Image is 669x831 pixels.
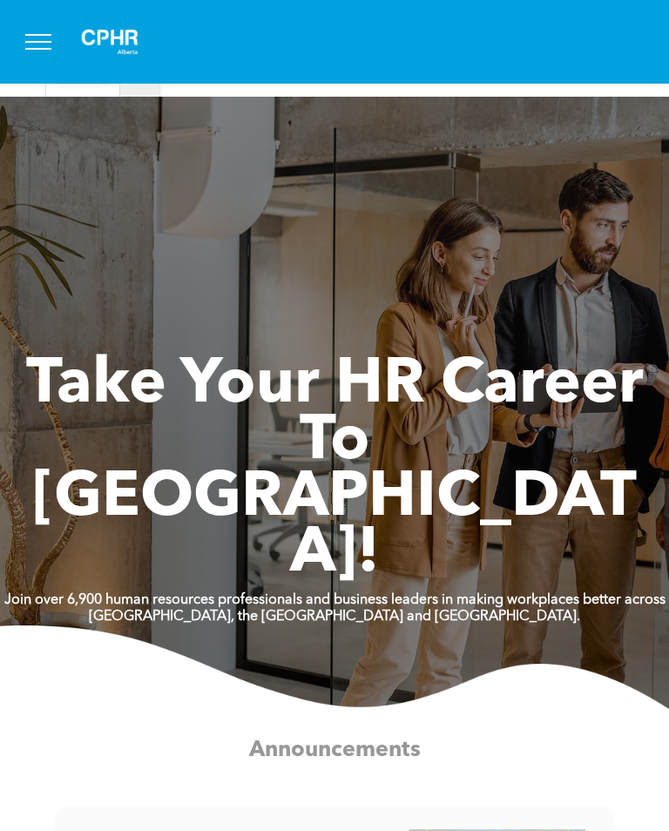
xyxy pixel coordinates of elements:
[26,355,644,417] span: Take Your HR Career
[66,14,153,70] img: A white background with a few lines on it
[16,19,61,64] button: menu
[32,411,637,587] span: To [GEOGRAPHIC_DATA]!
[249,740,421,761] span: Announcements
[4,593,666,607] strong: Join over 6,900 human resources professionals and business leaders in making workplaces better ac...
[89,610,580,624] strong: [GEOGRAPHIC_DATA], the [GEOGRAPHIC_DATA] and [GEOGRAPHIC_DATA].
